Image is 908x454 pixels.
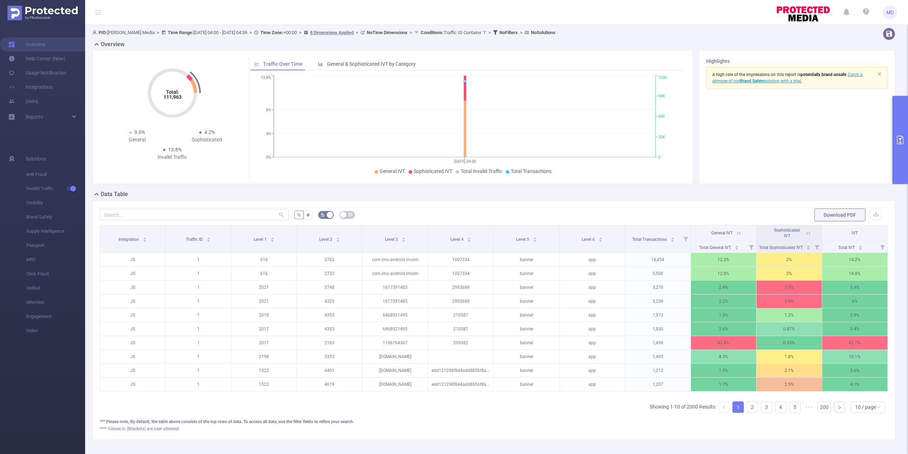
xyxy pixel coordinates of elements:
i: icon: caret-down [207,239,211,241]
i: Filter menu [877,241,887,253]
span: General IVT [380,168,405,174]
p: 1,830 [625,322,691,336]
i: icon: caret-up [402,236,405,238]
i: icon: caret-down [735,247,739,249]
p: 1 [166,350,231,363]
p: JS [100,253,165,266]
p: 2.9% [822,308,887,322]
p: 1 [166,364,231,377]
li: Next 5 Pages [803,401,815,413]
a: Integrations [9,80,52,94]
span: > [297,30,304,35]
p: 1617391485 [362,281,428,294]
p: banner [494,378,559,391]
span: Total Transactions [632,237,668,242]
button: Download PDF [814,209,865,221]
p: JS [100,378,165,391]
tspan: [DATE] 04:00 [454,159,476,164]
i: icon: close [877,72,882,76]
p: 210587 [428,308,493,322]
i: icon: bar-chart [318,61,323,66]
b: No Filters [499,30,518,35]
i: icon: caret-up [858,244,862,247]
span: ••• [803,401,815,413]
i: icon: caret-down [467,239,471,241]
p: 4619 [297,378,362,391]
div: Sort [402,236,406,240]
p: 1.7% [691,378,756,391]
a: Users [9,94,38,108]
p: banner [494,350,559,363]
a: 5 [790,402,800,412]
i: icon: caret-up [270,236,274,238]
p: 1 [166,322,231,336]
span: Anti-Fraud [26,167,85,182]
i: icon: caret-up [735,244,739,247]
p: banner [494,294,559,308]
p: 1.5% [691,364,756,377]
p: banner [494,336,559,350]
p: 2017 [231,322,297,336]
i: icon: caret-up [467,236,471,238]
p: 4325 [297,294,362,308]
span: > [247,30,254,35]
li: Next Page [834,401,845,413]
p: 12.2% [691,253,756,266]
li: 2 [747,401,758,413]
div: Sort [858,244,863,249]
p: 1 [166,336,231,350]
span: 13.8% [168,147,182,152]
p: 1.8% [691,308,756,322]
span: Total General IVT [699,245,732,250]
span: Traffic ID [186,237,204,242]
p: 6% [822,294,887,308]
i: icon: right [837,405,842,410]
i: icon: caret-up [806,244,810,247]
p: [DOMAIN_NAME] [362,378,428,391]
span: Visibility [26,196,85,210]
div: Sort [598,236,603,240]
p: 5.9% [822,281,887,294]
p: 1,485 [625,350,691,363]
a: 4 [775,402,786,412]
p: 2018 [231,308,297,322]
b: Time Range: [168,30,193,35]
p: 2993689 [428,281,493,294]
p: 1 [166,267,231,280]
span: Level 6 [582,237,596,242]
tspan: Total: [166,89,179,95]
p: 616 [231,267,297,280]
span: Level 2 [319,237,333,242]
p: JS [100,267,165,280]
i: icon: caret-down [143,239,146,241]
p: JS [100,281,165,294]
p: 1 [166,253,231,266]
div: Sort [533,236,537,240]
i: icon: caret-down [270,239,274,241]
p: 3,276 [625,281,691,294]
i: icon: caret-up [207,236,211,238]
span: MD [886,5,894,20]
i: icon: table [348,212,353,217]
b: PID: [99,30,107,35]
span: General IVT [711,231,733,236]
p: 2017 [231,336,297,350]
tspan: 90K [658,94,665,98]
input: Search... [100,209,289,220]
p: 2993689 [428,294,493,308]
p: 2021 [231,281,297,294]
a: Overview [9,37,46,52]
span: Brand Safety [26,210,85,224]
p: 616 [231,253,297,266]
i: icon: caret-down [336,239,340,241]
p: app [560,350,625,363]
span: A high rate of the impressions on this report [712,72,796,77]
p: 2.6% [691,322,756,336]
i: icon: caret-up [599,236,603,238]
h2: Overview [101,40,124,49]
i: icon: left [722,405,726,409]
p: 1196764367 [362,336,428,350]
p: JS [100,336,165,350]
a: 1 [733,402,743,412]
p: 2.2% [691,294,756,308]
